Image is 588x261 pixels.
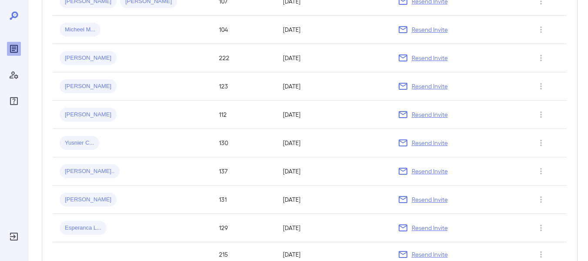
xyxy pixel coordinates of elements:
button: Row Actions [534,51,548,65]
p: Resend Invite [412,250,448,259]
p: Resend Invite [412,25,448,34]
span: [PERSON_NAME] [60,111,117,119]
p: Resend Invite [412,195,448,204]
button: Row Actions [534,108,548,122]
td: [DATE] [276,214,391,242]
span: Esperanca L... [60,224,107,232]
td: [DATE] [276,101,391,129]
p: Resend Invite [412,82,448,91]
span: [PERSON_NAME] [60,54,117,62]
button: Row Actions [534,23,548,37]
td: 129 [212,214,276,242]
p: Resend Invite [412,139,448,147]
span: Yusnier C... [60,139,99,147]
td: [DATE] [276,72,391,101]
td: [DATE] [276,186,391,214]
td: [DATE] [276,16,391,44]
td: 130 [212,129,276,157]
p: Resend Invite [412,167,448,176]
td: 112 [212,101,276,129]
div: Manage Users [7,68,21,82]
td: 104 [212,16,276,44]
td: [DATE] [276,44,391,72]
button: Row Actions [534,221,548,235]
td: 123 [212,72,276,101]
p: Resend Invite [412,224,448,232]
p: Resend Invite [412,54,448,62]
div: Reports [7,42,21,56]
div: Log Out [7,230,21,244]
span: [PERSON_NAME] [60,82,117,91]
span: [PERSON_NAME] [60,196,117,204]
span: Micheel M... [60,26,101,34]
button: Row Actions [534,136,548,150]
td: [DATE] [276,157,391,186]
span: [PERSON_NAME].. [60,167,120,176]
button: Row Actions [534,79,548,93]
div: FAQ [7,94,21,108]
td: 137 [212,157,276,186]
td: [DATE] [276,129,391,157]
td: 131 [212,186,276,214]
button: Row Actions [534,164,548,178]
button: Row Actions [534,193,548,207]
p: Resend Invite [412,110,448,119]
td: 222 [212,44,276,72]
